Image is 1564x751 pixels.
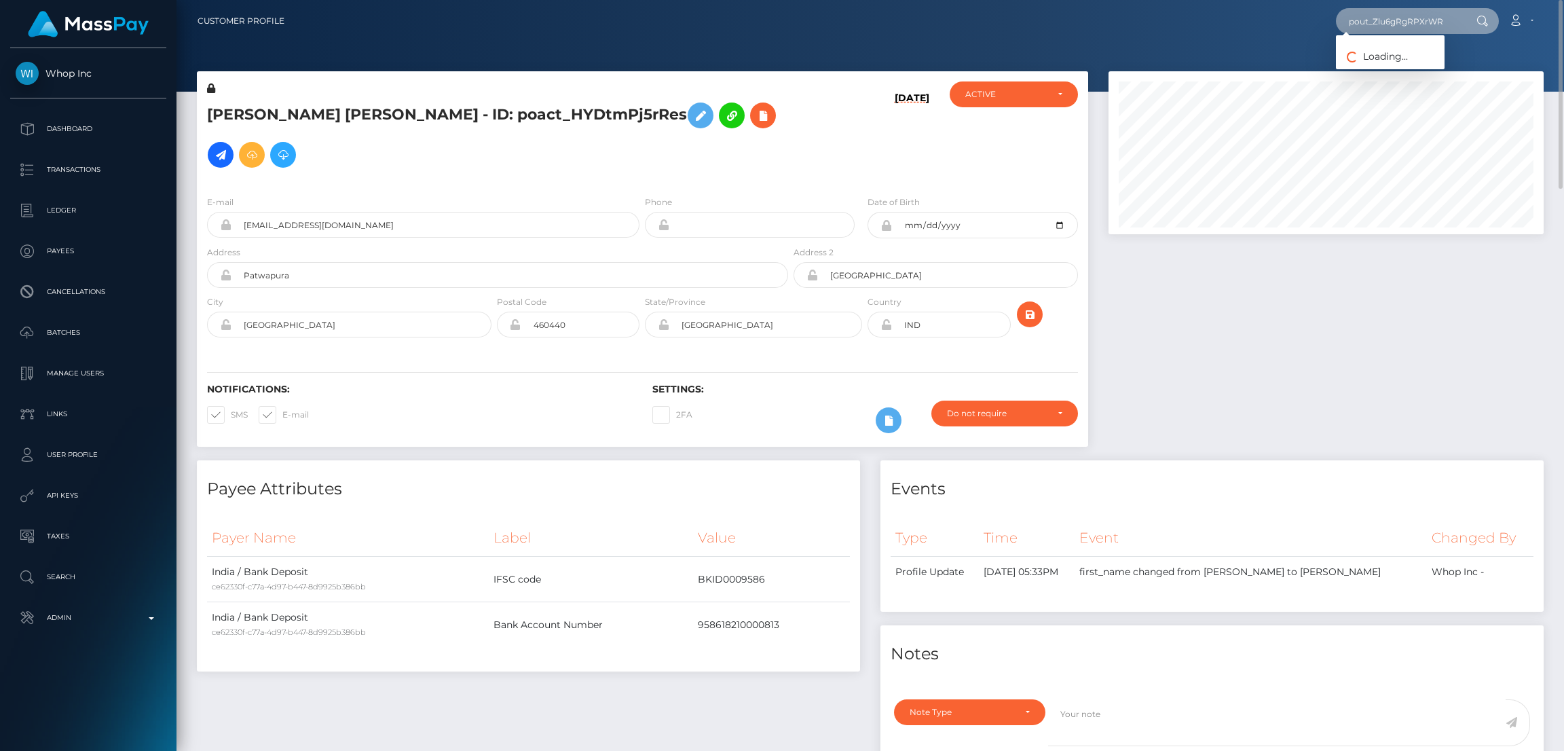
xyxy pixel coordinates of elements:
p: Manage Users [16,363,161,384]
label: 2FA [652,406,692,424]
a: User Profile [10,438,166,472]
a: Manage Users [10,356,166,390]
a: Links [10,397,166,431]
p: User Profile [16,445,161,465]
a: Batches [10,316,166,350]
p: Transactions [16,160,161,180]
label: E-mail [207,196,234,208]
label: SMS [207,406,248,424]
span: Whop Inc [10,67,166,79]
p: Dashboard [16,119,161,139]
th: Payer Name [207,519,489,557]
th: Value [693,519,850,557]
h4: Events [891,477,1533,501]
a: Initiate Payout [208,142,234,168]
td: first_name changed from [PERSON_NAME] to [PERSON_NAME] [1075,557,1427,588]
h6: Notifications: [207,384,632,395]
h4: Notes [891,642,1533,666]
th: Changed By [1427,519,1533,557]
button: ACTIVE [950,81,1078,107]
small: ce62330f-c77a-4d97-b447-8d9925b386bb [212,627,366,637]
label: Country [868,296,901,308]
p: API Keys [16,486,161,506]
button: Note Type [894,699,1045,725]
button: Do not require [931,401,1078,426]
th: Event [1075,519,1427,557]
h5: [PERSON_NAME] [PERSON_NAME] - ID: poact_HYDtmPj5rRes [207,96,781,175]
a: Taxes [10,519,166,553]
p: Batches [16,323,161,343]
p: Payees [16,241,161,261]
img: Whop Inc [16,62,39,85]
a: Cancellations [10,275,166,309]
label: Address [207,246,240,259]
td: Profile Update [891,557,979,588]
p: Ledger [16,200,161,221]
td: BKID0009586 [693,557,850,602]
p: Cancellations [16,282,161,302]
div: Note Type [910,707,1014,718]
a: Ledger [10,194,166,227]
a: Payees [10,234,166,268]
th: Type [891,519,979,557]
div: ACTIVE [965,89,1047,100]
td: Whop Inc - [1427,557,1533,588]
a: Customer Profile [198,7,284,35]
input: Search... [1336,8,1464,34]
td: India / Bank Deposit [207,557,489,602]
a: Admin [10,601,166,635]
h6: Settings: [652,384,1077,395]
p: Admin [16,608,161,628]
label: Address 2 [794,246,834,259]
td: 958618210000813 [693,602,850,648]
p: Search [16,567,161,587]
h6: [DATE] [895,92,929,179]
a: Transactions [10,153,166,187]
label: State/Province [645,296,705,308]
small: ce62330f-c77a-4d97-b447-8d9925b386bb [212,582,366,591]
h4: Payee Attributes [207,477,850,501]
a: API Keys [10,479,166,513]
td: Bank Account Number [489,602,693,648]
a: Search [10,560,166,594]
th: Label [489,519,693,557]
label: Date of Birth [868,196,920,208]
label: Postal Code [497,296,546,308]
label: E-mail [259,406,309,424]
a: Dashboard [10,112,166,146]
span: Loading... [1336,50,1408,62]
label: City [207,296,223,308]
div: Do not require [947,408,1047,419]
td: [DATE] 05:33PM [979,557,1075,588]
img: MassPay Logo [28,11,149,37]
th: Time [979,519,1075,557]
td: India / Bank Deposit [207,602,489,648]
p: Taxes [16,526,161,547]
p: Links [16,404,161,424]
td: IFSC code [489,557,693,602]
label: Phone [645,196,672,208]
